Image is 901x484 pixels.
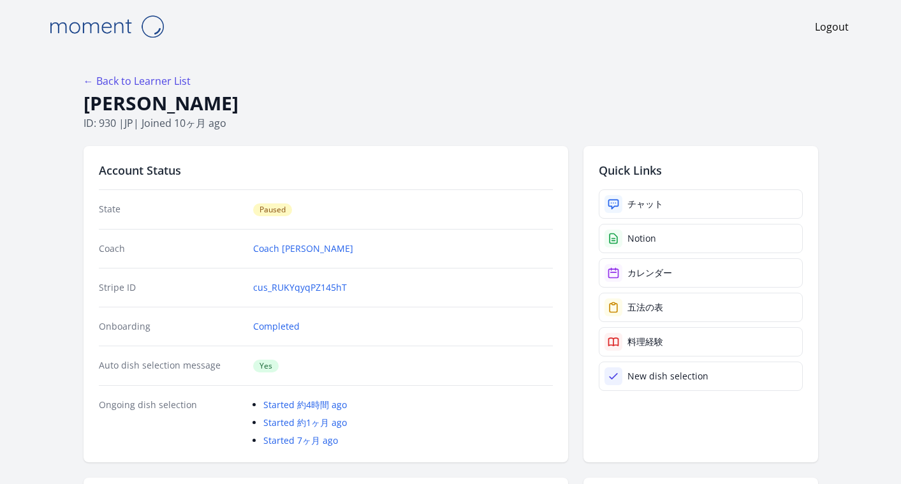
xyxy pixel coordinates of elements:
[84,115,818,131] p: ID: 930 | | Joined 10ヶ月 ago
[43,10,170,43] img: Moment
[253,242,353,255] a: Coach [PERSON_NAME]
[599,362,803,391] a: New dish selection
[124,116,133,130] span: jp
[84,91,818,115] h1: [PERSON_NAME]
[99,161,553,179] h2: Account Status
[599,224,803,253] a: Notion
[253,281,347,294] a: cus_RUKYqyqPZ145hT
[253,320,300,333] a: Completed
[599,189,803,219] a: チャット
[99,203,244,216] dt: State
[627,301,663,314] div: 五法の表
[99,320,244,333] dt: Onboarding
[84,74,191,88] a: ← Back to Learner List
[99,281,244,294] dt: Stripe ID
[599,327,803,356] a: 料理経験
[99,359,244,372] dt: Auto dish selection message
[263,399,347,411] a: Started 約4時間 ago
[627,370,708,383] div: New dish selection
[599,258,803,288] a: カレンダー
[627,198,663,210] div: チャット
[263,416,347,429] a: Started 約1ヶ月 ago
[99,242,244,255] dt: Coach
[627,335,663,348] div: 料理経験
[263,434,338,446] a: Started 7ヶ月 ago
[815,19,849,34] a: Logout
[599,161,803,179] h2: Quick Links
[253,360,279,372] span: Yes
[599,293,803,322] a: 五法の表
[253,203,292,216] span: Paused
[627,267,672,279] div: カレンダー
[99,399,244,447] dt: Ongoing dish selection
[627,232,656,245] div: Notion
